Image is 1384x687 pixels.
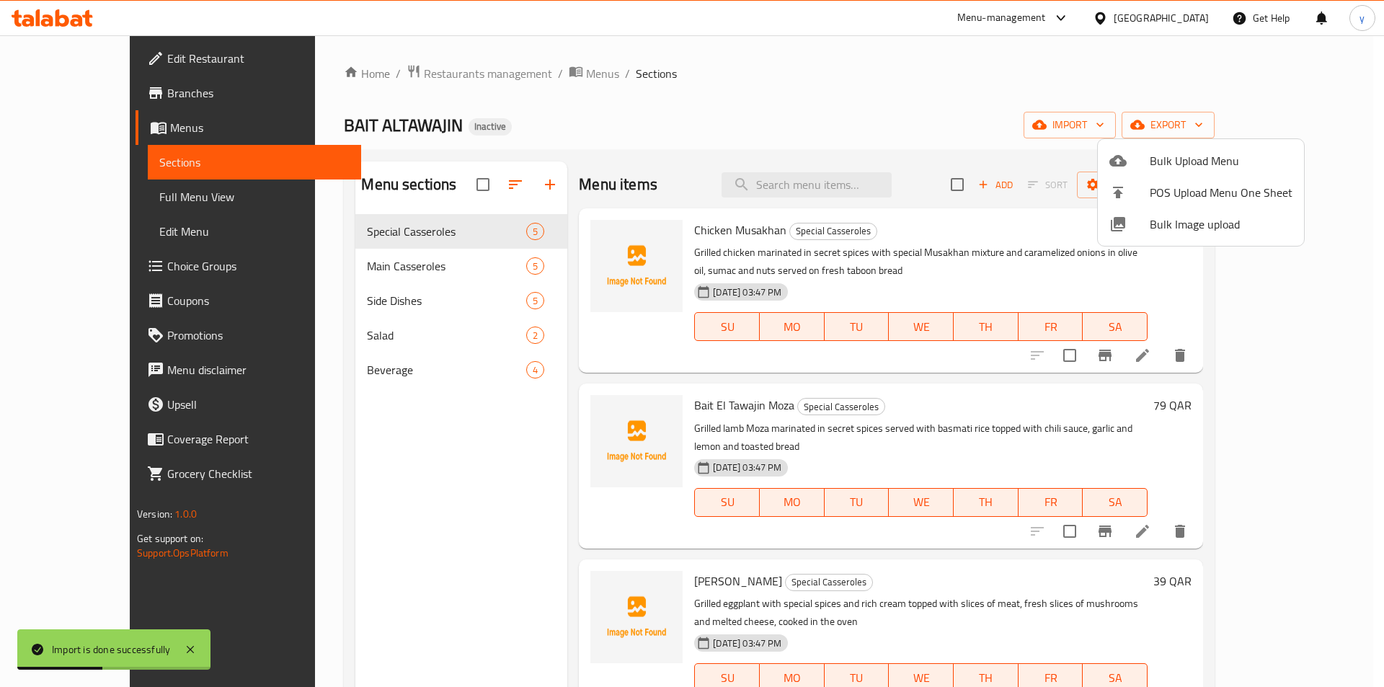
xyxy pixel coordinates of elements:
div: Import is done successfully [52,642,170,657]
li: Upload bulk menu [1098,145,1304,177]
span: Bulk Image upload [1150,216,1292,233]
span: Bulk Upload Menu [1150,152,1292,169]
li: POS Upload Menu One Sheet [1098,177,1304,208]
span: POS Upload Menu One Sheet [1150,184,1292,201]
